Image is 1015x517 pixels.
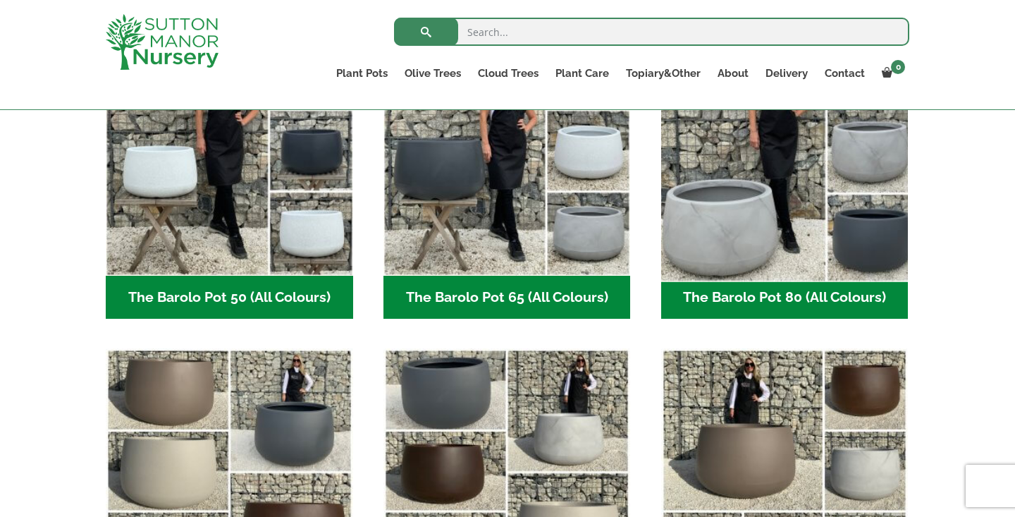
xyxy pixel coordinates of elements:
[328,63,396,83] a: Plant Pots
[383,28,631,319] a: Visit product category The Barolo Pot 65 (All Colours)
[661,276,909,320] h2: The Barolo Pot 80 (All Colours)
[394,18,909,46] input: Search...
[873,63,909,83] a: 0
[396,63,469,83] a: Olive Trees
[547,63,617,83] a: Plant Care
[106,28,353,319] a: Visit product category The Barolo Pot 50 (All Colours)
[661,28,909,319] a: Visit product category The Barolo Pot 80 (All Colours)
[655,22,914,281] img: The Barolo Pot 80 (All Colours)
[106,14,219,70] img: logo
[106,28,353,276] img: The Barolo Pot 50 (All Colours)
[891,60,905,74] span: 0
[709,63,757,83] a: About
[383,28,631,276] img: The Barolo Pot 65 (All Colours)
[383,276,631,320] h2: The Barolo Pot 65 (All Colours)
[757,63,816,83] a: Delivery
[816,63,873,83] a: Contact
[617,63,709,83] a: Topiary&Other
[106,276,353,320] h2: The Barolo Pot 50 (All Colours)
[469,63,547,83] a: Cloud Trees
